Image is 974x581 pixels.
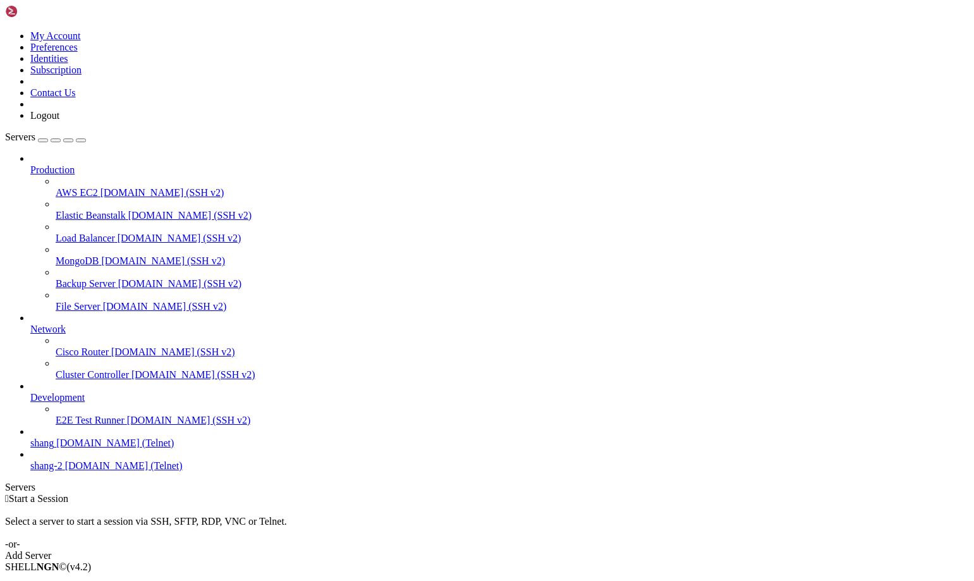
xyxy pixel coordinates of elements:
[127,415,251,425] span: [DOMAIN_NAME] (SSH v2)
[118,278,242,289] span: [DOMAIN_NAME] (SSH v2)
[30,437,54,448] span: shang
[30,460,63,471] span: shang-2
[30,460,969,472] a: shang-2 [DOMAIN_NAME] (Telnet)
[37,561,59,572] b: NGN
[56,267,969,290] li: Backup Server [DOMAIN_NAME] (SSH v2)
[56,290,969,312] li: File Server [DOMAIN_NAME] (SSH v2)
[131,369,255,380] span: [DOMAIN_NAME] (SSH v2)
[56,233,969,244] a: Load Balancer [DOMAIN_NAME] (SSH v2)
[56,210,969,221] a: Elastic Beanstalk [DOMAIN_NAME] (SSH v2)
[56,437,174,448] span: [DOMAIN_NAME] (Telnet)
[30,42,78,52] a: Preferences
[101,255,225,266] span: [DOMAIN_NAME] (SSH v2)
[30,426,969,449] li: shang [DOMAIN_NAME] (Telnet)
[5,493,9,504] span: 
[56,221,969,244] li: Load Balancer [DOMAIN_NAME] (SSH v2)
[56,244,969,267] li: MongoDB [DOMAIN_NAME] (SSH v2)
[56,255,99,266] span: MongoDB
[56,278,969,290] a: Backup Server [DOMAIN_NAME] (SSH v2)
[5,550,969,561] div: Add Server
[56,278,116,289] span: Backup Server
[111,346,235,357] span: [DOMAIN_NAME] (SSH v2)
[30,392,969,403] a: Development
[56,403,969,426] li: E2E Test Runner [DOMAIN_NAME] (SSH v2)
[67,561,92,572] span: 4.2.0
[5,505,969,550] div: Select a server to start a session via SSH, SFTP, RDP, VNC or Telnet. -or-
[30,53,68,64] a: Identities
[5,5,78,18] img: Shellngn
[30,164,969,176] a: Production
[5,131,35,142] span: Servers
[56,301,969,312] a: File Server [DOMAIN_NAME] (SSH v2)
[30,312,969,381] li: Network
[30,164,75,175] span: Production
[30,30,81,41] a: My Account
[30,110,59,121] a: Logout
[128,210,252,221] span: [DOMAIN_NAME] (SSH v2)
[56,199,969,221] li: Elastic Beanstalk [DOMAIN_NAME] (SSH v2)
[56,358,969,381] li: Cluster Controller [DOMAIN_NAME] (SSH v2)
[56,187,98,198] span: AWS EC2
[56,369,129,380] span: Cluster Controller
[56,335,969,358] li: Cisco Router [DOMAIN_NAME] (SSH v2)
[30,64,82,75] a: Subscription
[9,493,68,504] span: Start a Session
[56,187,969,199] a: AWS EC2 [DOMAIN_NAME] (SSH v2)
[56,346,109,357] span: Cisco Router
[5,561,91,572] span: SHELL ©
[30,324,969,335] a: Network
[56,301,100,312] span: File Server
[56,415,125,425] span: E2E Test Runner
[56,233,115,243] span: Load Balancer
[5,482,969,493] div: Servers
[100,187,224,198] span: [DOMAIN_NAME] (SSH v2)
[30,392,85,403] span: Development
[30,381,969,426] li: Development
[30,449,969,472] li: shang-2 [DOMAIN_NAME] (Telnet)
[103,301,227,312] span: [DOMAIN_NAME] (SSH v2)
[118,233,241,243] span: [DOMAIN_NAME] (SSH v2)
[56,346,969,358] a: Cisco Router [DOMAIN_NAME] (SSH v2)
[30,324,66,334] span: Network
[30,87,76,98] a: Contact Us
[30,153,969,312] li: Production
[56,369,969,381] a: Cluster Controller [DOMAIN_NAME] (SSH v2)
[56,210,126,221] span: Elastic Beanstalk
[56,255,969,267] a: MongoDB [DOMAIN_NAME] (SSH v2)
[30,437,969,449] a: shang [DOMAIN_NAME] (Telnet)
[65,460,183,471] span: [DOMAIN_NAME] (Telnet)
[5,131,86,142] a: Servers
[56,176,969,199] li: AWS EC2 [DOMAIN_NAME] (SSH v2)
[56,415,969,426] a: E2E Test Runner [DOMAIN_NAME] (SSH v2)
